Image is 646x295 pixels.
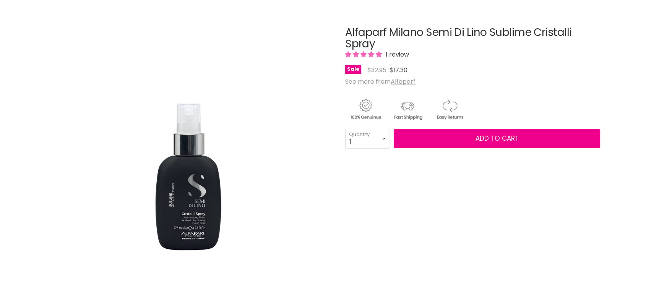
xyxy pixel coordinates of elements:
span: 5.00 stars [345,50,383,59]
img: returns.gif [429,98,470,121]
div: Alfaparf Milano Semi Di Lino Sublime Cristalli Spray image. Click or Scroll to Zoom. [46,8,331,293]
span: See more from [345,77,416,86]
img: genuine.gif [345,98,386,121]
select: Quantity [345,129,389,148]
button: Add to cart [394,129,600,148]
span: $32.95 [367,66,386,75]
span: Add to cart [476,134,519,143]
span: Sale [345,65,361,74]
img: Alfaparf Milano Semi Di Lino Sublime Cristalli Spray [55,16,322,284]
h1: Alfaparf Milano Semi Di Lino Sublime Cristalli Spray [345,27,600,50]
a: Alfaparf [391,77,416,86]
img: shipping.gif [387,98,428,121]
span: 1 review [383,50,409,59]
span: $17.30 [390,66,407,75]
